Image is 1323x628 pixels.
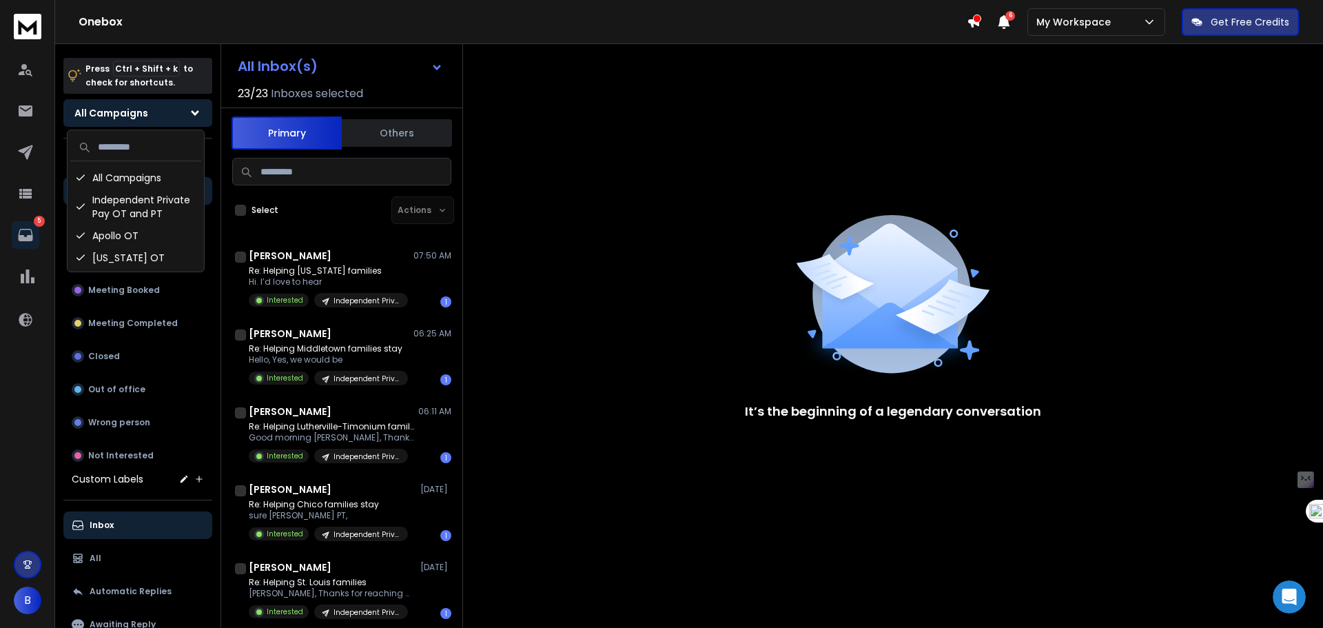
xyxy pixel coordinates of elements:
h3: Inboxes selected [271,85,363,102]
p: All [90,553,101,564]
p: Interested [267,295,303,305]
p: Not Interested [88,450,154,461]
p: Independent Private Pay OT and PT [334,296,400,306]
p: Automatic Replies [90,586,172,597]
div: Did this answer your question? [17,401,259,416]
p: It’s the beginning of a legendary conversation [745,402,1041,421]
span: 😐 [127,414,147,442]
p: [DATE] [420,484,451,495]
p: Meeting Booked [88,285,160,296]
h1: [PERSON_NAME] [249,405,331,418]
p: Interested [267,529,303,539]
h1: [PERSON_NAME] [249,249,331,263]
span: B [14,587,41,614]
div: Independent Private Pay OT and PT [70,189,201,225]
h1: [PERSON_NAME] [249,327,331,341]
h1: [PERSON_NAME] [249,483,331,496]
div: Apollo OT [70,225,201,247]
p: 5 [34,216,45,227]
span: Ctrl + Shift + k [113,61,180,77]
button: Primary [232,117,342,150]
p: Interested [267,373,303,383]
div: Close [242,6,267,30]
button: Others [342,118,452,148]
p: Interested [267,607,303,617]
div: All Campaigns [70,167,201,189]
h3: Filters [63,150,212,169]
button: Expand window [216,6,242,32]
p: Closed [88,351,120,362]
p: Press to check for shortcuts. [85,62,193,90]
p: 06:25 AM [413,328,451,339]
p: Hello, Yes, we would be [249,354,408,365]
p: 07:50 AM [413,250,451,261]
p: Independent Private Pay OT and PT [334,452,400,462]
p: Interested [267,451,303,461]
div: 1 [440,452,451,463]
div: 1 [440,530,451,541]
label: Select [252,205,278,216]
button: go back [9,6,35,32]
p: Out of office [88,384,145,395]
a: Open in help center [83,459,193,470]
span: neutral face reaction [120,414,156,442]
div: 1 [440,608,451,619]
p: Re: Helping Lutherville-Timonium families stay [249,421,414,432]
p: Independent Private Pay OT and PT [334,529,400,540]
p: Wrong person [88,417,150,428]
h3: Custom Labels [72,472,143,486]
h1: Onebox [79,14,967,30]
span: disappointed reaction [84,414,120,442]
div: 1 [440,296,451,307]
p: [DATE] [420,562,451,573]
span: smiley reaction [156,414,192,442]
p: sure [PERSON_NAME] PT, [249,510,408,521]
img: logo [14,14,41,39]
span: 6 [1005,11,1015,21]
p: Independent Private Pay OT and PT [334,607,400,618]
p: Independent Private Pay OT and PT [334,374,400,384]
p: Inbox [90,520,114,531]
p: [PERSON_NAME], Thanks for reaching out. [249,588,414,599]
div: 1 [440,374,451,385]
h1: All Inbox(s) [238,59,318,73]
p: 06:11 AM [418,406,451,417]
p: Good morning [PERSON_NAME], Thank you [249,432,414,443]
span: 23 / 23 [238,85,268,102]
p: Re: Helping [US_STATE] families [249,265,408,276]
p: Re: Helping Chico families stay [249,499,408,510]
p: Re: Helping Middletown families stay [249,343,408,354]
p: Get Free Credits [1211,15,1289,29]
div: [US_STATE] OT [70,247,201,269]
h1: All Campaigns [74,106,148,120]
span: 😞 [92,414,112,442]
h1: [PERSON_NAME] [249,560,331,574]
iframe: Intercom live chat [1273,580,1306,614]
p: Meeting Completed [88,318,178,329]
p: Re: Helping St. Louis families [249,577,414,588]
p: My Workspace [1036,15,1116,29]
p: Hi. I’d love to hear [249,276,408,287]
span: 😃 [163,414,183,442]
